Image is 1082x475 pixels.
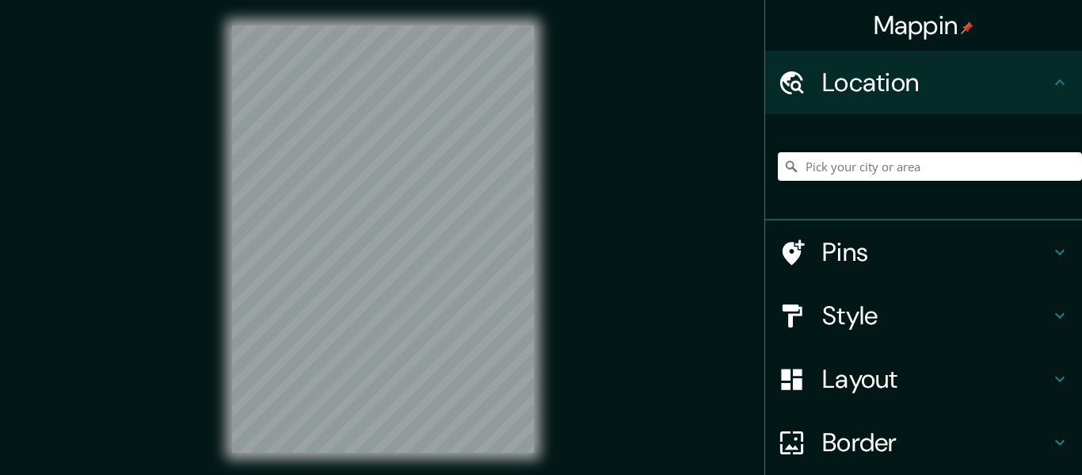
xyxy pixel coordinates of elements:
[822,300,1050,331] h4: Style
[822,236,1050,268] h4: Pins
[765,220,1082,284] div: Pins
[822,427,1050,458] h4: Border
[822,67,1050,98] h4: Location
[765,411,1082,474] div: Border
[778,152,1082,181] input: Pick your city or area
[232,25,534,453] canvas: Map
[822,363,1050,395] h4: Layout
[765,347,1082,411] div: Layout
[765,284,1082,347] div: Style
[765,51,1082,114] div: Location
[961,21,973,34] img: pin-icon.png
[874,10,974,41] h4: Mappin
